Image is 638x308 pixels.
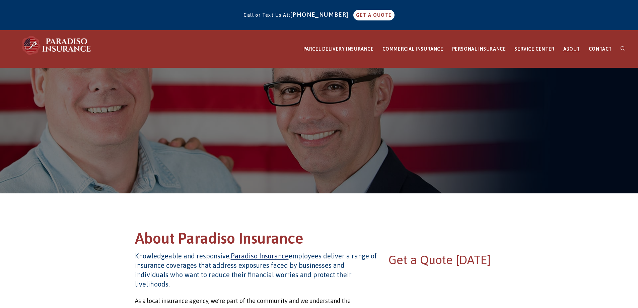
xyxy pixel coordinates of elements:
[584,30,616,68] a: CONTACT
[135,229,503,252] h1: About Paradiso Insurance
[382,46,443,52] span: COMMERCIAL INSURANCE
[448,30,510,68] a: PERSONAL INSURANCE
[290,11,352,18] a: [PHONE_NUMBER]
[243,12,290,18] span: Call or Text Us At:
[563,46,580,52] span: ABOUT
[353,10,394,20] a: GET A QUOTE
[299,30,378,68] a: PARCEL DELIVERY INSURANCE
[559,30,584,68] a: ABOUT
[388,251,503,268] h2: Get a Quote [DATE]
[303,46,374,52] span: PARCEL DELIVERY INSURANCE
[20,35,94,55] img: Paradiso Insurance
[514,46,554,52] span: SERVICE CENTER
[510,30,559,68] a: SERVICE CENTER
[378,30,448,68] a: COMMERCIAL INSURANCE
[231,252,289,260] a: Paradiso Insurance
[589,46,612,52] span: CONTACT
[452,46,506,52] span: PERSONAL INSURANCE
[135,251,377,289] h4: Knowledgeable and responsive, employees deliver a range of insurance coverages that address expos...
